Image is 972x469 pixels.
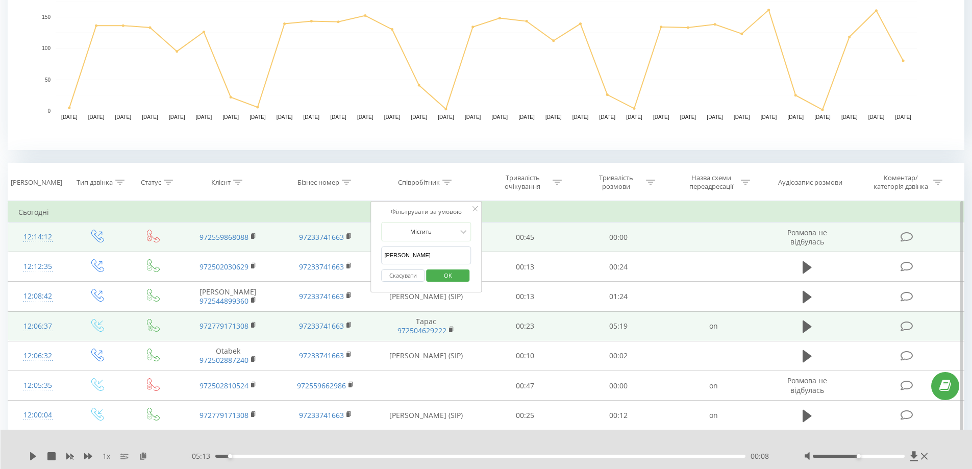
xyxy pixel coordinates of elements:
td: 00:13 [479,282,572,311]
text: [DATE] [115,114,132,120]
span: Розмова не відбулась [787,376,827,394]
text: [DATE] [734,114,750,120]
a: 972559868088 [200,232,248,242]
td: 00:24 [572,252,665,282]
text: [DATE] [626,114,642,120]
text: [DATE] [653,114,669,120]
div: [PERSON_NAME] [11,178,62,187]
text: [DATE] [465,114,481,120]
td: 00:25 [479,401,572,430]
td: 01:24 [572,282,665,311]
td: 00:02 [572,341,665,371]
text: [DATE] [384,114,401,120]
text: 0 [47,108,51,114]
span: Розмова не відбулась [787,228,827,246]
text: [DATE] [330,114,346,120]
text: [DATE] [788,114,804,120]
a: 972544899360 [200,296,248,306]
a: 97233741663 [299,351,344,360]
td: [PERSON_NAME] [180,282,277,311]
text: [DATE] [707,114,723,120]
td: 00:45 [479,223,572,252]
td: [PERSON_NAME] (SIP) [374,282,479,311]
text: [DATE] [411,114,427,120]
a: 97233741663 [299,410,344,420]
div: Аудіозапис розмови [778,178,842,187]
text: [DATE] [357,114,373,120]
div: 12:05:35 [18,376,58,396]
td: 00:00 [572,223,665,252]
text: [DATE] [599,114,615,120]
text: [DATE] [304,114,320,120]
text: 150 [42,14,51,20]
input: Введіть значення [381,246,471,264]
text: [DATE] [250,114,266,120]
td: 00:47 [479,371,572,401]
text: [DATE] [196,114,212,120]
text: [DATE] [680,114,696,120]
a: 97233741663 [299,232,344,242]
a: 972502030629 [200,262,248,271]
div: 12:06:37 [18,316,58,336]
td: on [665,311,762,341]
div: Тривалість розмови [589,174,643,191]
a: 97233741663 [299,291,344,301]
a: 972779171308 [200,321,248,331]
div: 12:12:35 [18,257,58,277]
div: Тип дзвінка [77,178,113,187]
div: Accessibility label [857,454,861,458]
div: 12:14:12 [18,227,58,247]
text: [DATE] [895,114,911,120]
div: Тривалість очікування [495,174,550,191]
text: [DATE] [814,114,831,120]
td: 00:10 [479,341,572,371]
a: 972504629222 [397,326,446,335]
a: 972502810524 [200,381,248,390]
a: 972779171308 [200,410,248,420]
text: [DATE] [518,114,535,120]
button: Скасувати [381,269,425,282]
text: [DATE] [61,114,78,120]
text: 100 [42,45,51,51]
text: [DATE] [88,114,105,120]
td: on [665,401,762,430]
div: Accessibility label [228,454,232,458]
text: [DATE] [222,114,239,120]
a: 972559662986 [297,381,346,390]
text: [DATE] [142,114,158,120]
a: 97233741663 [299,262,344,271]
text: [DATE] [545,114,562,120]
div: Назва схеми переадресації [684,174,738,191]
a: 97233741663 [299,321,344,331]
button: OK [426,269,469,282]
span: 1 x [103,451,110,461]
td: [PERSON_NAME] (SIP) [374,401,479,430]
span: - 05:13 [189,451,215,461]
td: on [665,371,762,401]
div: Співробітник [398,178,440,187]
td: 00:13 [479,252,572,282]
a: 972502887240 [200,355,248,365]
td: 05:19 [572,311,665,341]
text: [DATE] [277,114,293,120]
td: Otabek [180,341,277,371]
text: [DATE] [761,114,777,120]
td: [PERSON_NAME] (SIP) [374,341,479,371]
div: Клієнт [211,178,231,187]
td: 00:00 [572,371,665,401]
text: [DATE] [438,114,454,120]
div: Фільтрувати за умовою [381,207,471,217]
td: 00:12 [572,401,665,430]
td: Сьогодні [8,202,964,223]
td: Тарас [374,311,479,341]
div: 12:06:32 [18,346,58,366]
div: Статус [141,178,161,187]
div: Коментар/категорія дзвінка [871,174,931,191]
text: 50 [45,77,51,83]
div: 12:08:42 [18,286,58,306]
text: [DATE] [868,114,885,120]
span: OK [434,267,462,283]
span: 00:08 [751,451,769,461]
text: [DATE] [492,114,508,120]
text: [DATE] [572,114,589,120]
